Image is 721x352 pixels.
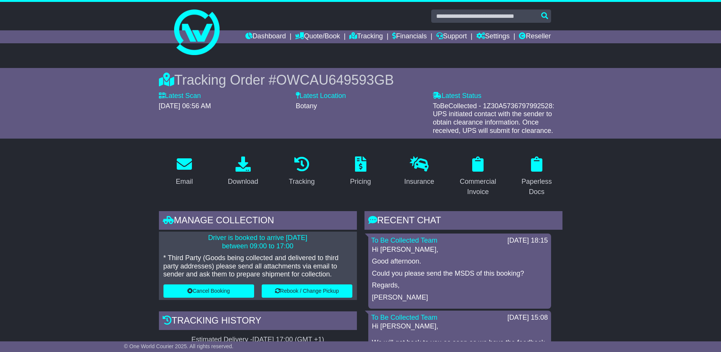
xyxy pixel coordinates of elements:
p: * Third Party (Goods being collected and delivered to third party addresses) please send all atta... [163,254,352,279]
div: RECENT CHAT [364,211,562,232]
a: To Be Collected Team [371,314,438,321]
a: Download [223,154,263,189]
a: Email [171,154,198,189]
p: Could you please send the MSDS of this booking? [372,270,547,278]
a: Financials [392,30,427,43]
span: Botany [296,102,317,110]
a: Insurance [399,154,439,189]
a: Settings [476,30,510,43]
div: Insurance [404,177,434,187]
a: Dashboard [245,30,286,43]
p: Hi [PERSON_NAME], [372,246,547,254]
div: Tracking [289,177,314,187]
a: Paperless Docs [511,154,562,200]
button: Rebook / Change Pickup [262,284,352,298]
div: Tracking history [159,311,357,332]
a: Support [436,30,467,43]
p: Regards, [372,281,547,290]
a: Quote/Book [295,30,340,43]
div: Download [228,177,258,187]
span: OWCAU649593GB [276,72,394,88]
span: [DATE] 06:56 AM [159,102,211,110]
div: Paperless Docs [516,177,558,197]
div: Pricing [350,177,371,187]
p: Good afternoon. [372,257,547,266]
a: Pricing [345,154,376,189]
div: [DATE] 15:08 [507,314,548,322]
label: Latest Scan [159,92,201,100]
span: © One World Courier 2025. All rights reserved. [124,343,234,349]
label: Latest Location [296,92,346,100]
a: To Be Collected Team [371,237,438,244]
div: Commercial Invoice [457,177,499,197]
div: [DATE] 18:15 [507,237,548,245]
div: [DATE] 17:00 (GMT +1) [253,336,324,344]
div: Estimated Delivery - [159,336,357,344]
label: Latest Status [433,92,481,100]
a: Commercial Invoice [452,154,504,200]
a: Tracking [349,30,383,43]
a: Reseller [519,30,551,43]
p: [PERSON_NAME] [372,294,547,302]
button: Cancel Booking [163,284,254,298]
div: Manage collection [159,211,357,232]
p: Driver is booked to arrive [DATE] between 09:00 to 17:00 [163,234,352,250]
div: Email [176,177,193,187]
div: Tracking Order # [159,72,562,88]
span: ToBeCollected - 1Z30A5736797992528: UPS initiated contact with the sender to obtain clearance inf... [433,102,554,134]
a: Tracking [284,154,319,189]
